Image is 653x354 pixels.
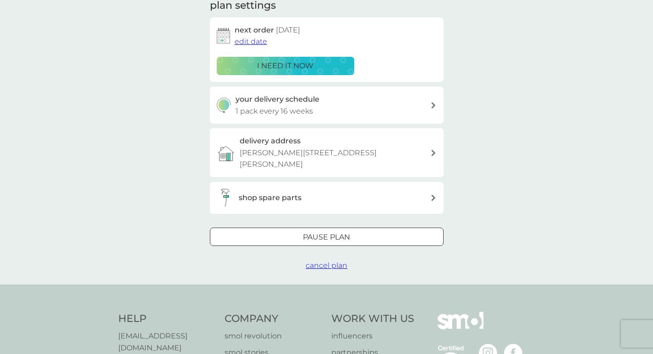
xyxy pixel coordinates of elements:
[210,182,444,214] button: shop spare parts
[236,93,319,105] h3: your delivery schedule
[239,192,302,204] h3: shop spare parts
[118,312,216,326] h4: Help
[306,260,347,272] button: cancel plan
[235,36,267,48] button: edit date
[257,60,313,72] p: i need it now
[235,24,300,36] h2: next order
[331,312,414,326] h4: Work With Us
[235,37,267,46] span: edit date
[217,57,354,75] button: i need it now
[240,135,301,147] h3: delivery address
[210,128,444,177] a: delivery address[PERSON_NAME][STREET_ADDRESS][PERSON_NAME]
[210,87,444,124] button: your delivery schedule1 pack every 16 weeks
[225,330,322,342] a: smol revolution
[331,330,414,342] a: influencers
[236,105,313,117] p: 1 pack every 16 weeks
[276,26,300,34] span: [DATE]
[225,312,322,326] h4: Company
[118,330,216,354] a: [EMAIL_ADDRESS][DOMAIN_NAME]
[306,261,347,270] span: cancel plan
[240,147,430,170] p: [PERSON_NAME][STREET_ADDRESS][PERSON_NAME]
[303,231,350,243] p: Pause plan
[438,312,483,343] img: smol
[210,228,444,246] button: Pause plan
